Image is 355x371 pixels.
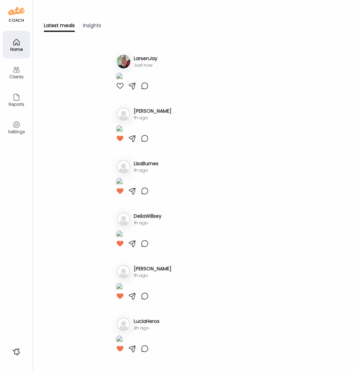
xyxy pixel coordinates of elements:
[117,107,130,121] img: bg-avatar-default.svg
[134,325,159,331] div: 3h ago
[4,102,29,106] div: Reports
[4,130,29,134] div: Settings
[116,230,123,239] img: images%2FGHdhXm9jJtNQdLs9r9pbhWu10OF2%2FbRyRddyjHP4gVlSsKIu7%2FeqaIflgBMoOl3WT73W03_1080
[134,213,162,220] h3: DeliaWillsey
[44,22,75,32] div: Latest meals
[117,160,130,173] img: bg-avatar-default.svg
[134,62,157,68] div: Just now
[83,22,101,32] div: Insights
[134,167,158,173] div: 1h ago
[116,125,123,134] img: images%2F3EpIFRBJ9jV3DGfsxbnITPpyzT63%2FJVzVl3g4VdThFal7M1r8%2FbAyB1YzFDnGoFgOESPs5_1080
[134,108,171,115] h3: [PERSON_NAME]
[117,317,130,331] img: bg-avatar-default.svg
[134,272,171,279] div: 1h ago
[9,18,24,23] div: coach
[117,265,130,279] img: bg-avatar-default.svg
[134,160,158,167] h3: LisaBurnes
[8,5,25,16] img: ate
[4,75,29,79] div: Clients
[134,55,157,62] h3: LarsenJay
[117,212,130,226] img: bg-avatar-default.svg
[134,265,171,272] h3: [PERSON_NAME]
[116,72,123,82] img: images%2FpQclOzuQ2uUyIuBETuyLXmhsmXz1%2FtnkIy8bnJc4aNwM7IPmS%2F0Te7kgr31UBDwqmUVuun_1080
[116,283,123,292] img: images%2FIrNJUawwUnOTYYdIvOBtlFt5cGu2%2FfwkHqMH3QiErxhNVPM5d%2F1MtMS4flZ3JsKD9rjcDS_1080
[134,115,171,121] div: 1h ago
[134,318,159,325] h3: LuciaHeros
[134,220,162,226] div: 1h ago
[117,55,130,68] img: avatars%2FpQclOzuQ2uUyIuBETuyLXmhsmXz1
[116,178,123,187] img: images%2F14YwdST0zVTSBa9Pc02PT7cAhhp2%2Fusxzl7a4mfvsstj3CqD3%2FF9MvPVn8GZspbHEEcnPr_1080
[4,47,29,52] div: Home
[116,335,123,345] img: images%2F1qYfsqsWO6WAqm9xosSfiY0Hazg1%2F9MXskYL0dk1OMCRkQ763%2Fo2DuyGUYBIBIqU4nd2xI_1080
